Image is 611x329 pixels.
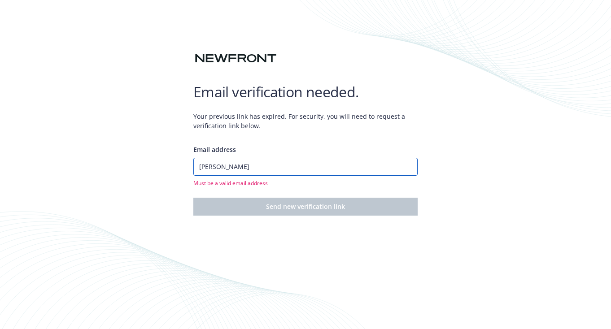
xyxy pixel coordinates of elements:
[193,83,418,101] h1: Email verification needed.
[193,158,418,176] input: Enter your email
[193,145,236,154] span: Email address
[193,51,278,66] img: Newfront logo
[193,104,418,138] span: Your previous link has expired. For security, you will need to request a verification link below.
[193,198,418,216] button: Send new verification link
[266,202,345,211] span: Send new verification link
[193,179,418,187] span: Must be a valid email address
